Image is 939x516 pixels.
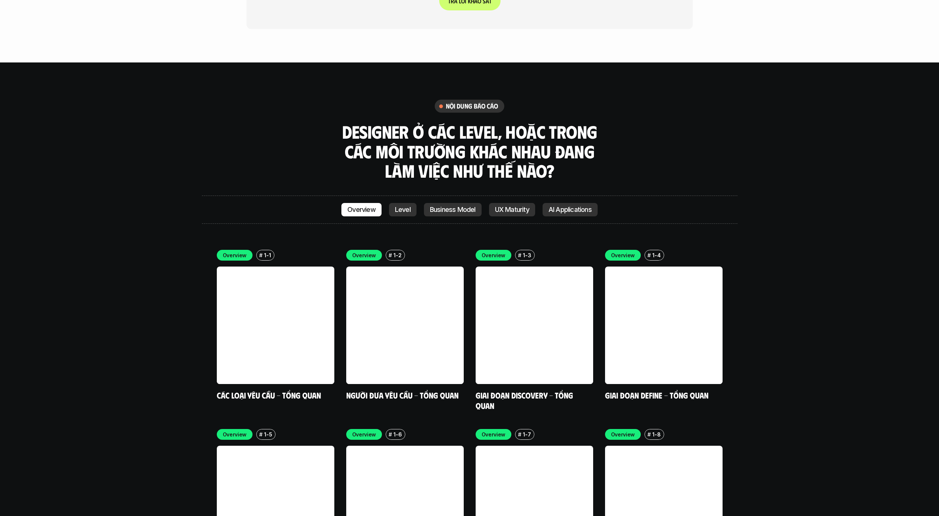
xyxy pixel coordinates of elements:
[352,251,376,259] p: Overview
[341,203,382,216] a: Overview
[482,430,506,438] p: Overview
[352,430,376,438] p: Overview
[340,122,600,181] h3: Designer ở các level, hoặc trong các môi trường khác nhau đang làm việc như thế nào?
[393,430,402,438] p: 1-6
[605,390,708,400] a: Giai đoạn Define - Tổng quan
[611,430,635,438] p: Overview
[346,390,459,400] a: Người đưa yêu cầu - Tổng quan
[647,252,651,258] h6: #
[264,430,272,438] p: 1-5
[549,206,592,213] p: AI Applications
[259,252,263,258] h6: #
[543,203,598,216] a: AI Applications
[476,390,575,410] a: Giai đoạn Discovery - Tổng quan
[389,252,392,258] h6: #
[223,430,247,438] p: Overview
[523,251,531,259] p: 1-3
[611,251,635,259] p: Overview
[264,251,271,259] p: 1-1
[495,206,529,213] p: UX Maturity
[389,203,417,216] a: Level
[259,432,263,437] h6: #
[395,206,411,213] p: Level
[424,203,482,216] a: Business Model
[482,251,506,259] p: Overview
[489,203,535,216] a: UX Maturity
[518,252,521,258] h6: #
[347,206,376,213] p: Overview
[430,206,476,213] p: Business Model
[223,251,247,259] p: Overview
[389,432,392,437] h6: #
[217,390,321,400] a: Các loại yêu cầu - Tổng quan
[393,251,401,259] p: 1-2
[652,430,660,438] p: 1-8
[518,432,521,437] h6: #
[523,430,531,438] p: 1-7
[647,432,651,437] h6: #
[446,102,498,110] h6: nội dung báo cáo
[652,251,660,259] p: 1-4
